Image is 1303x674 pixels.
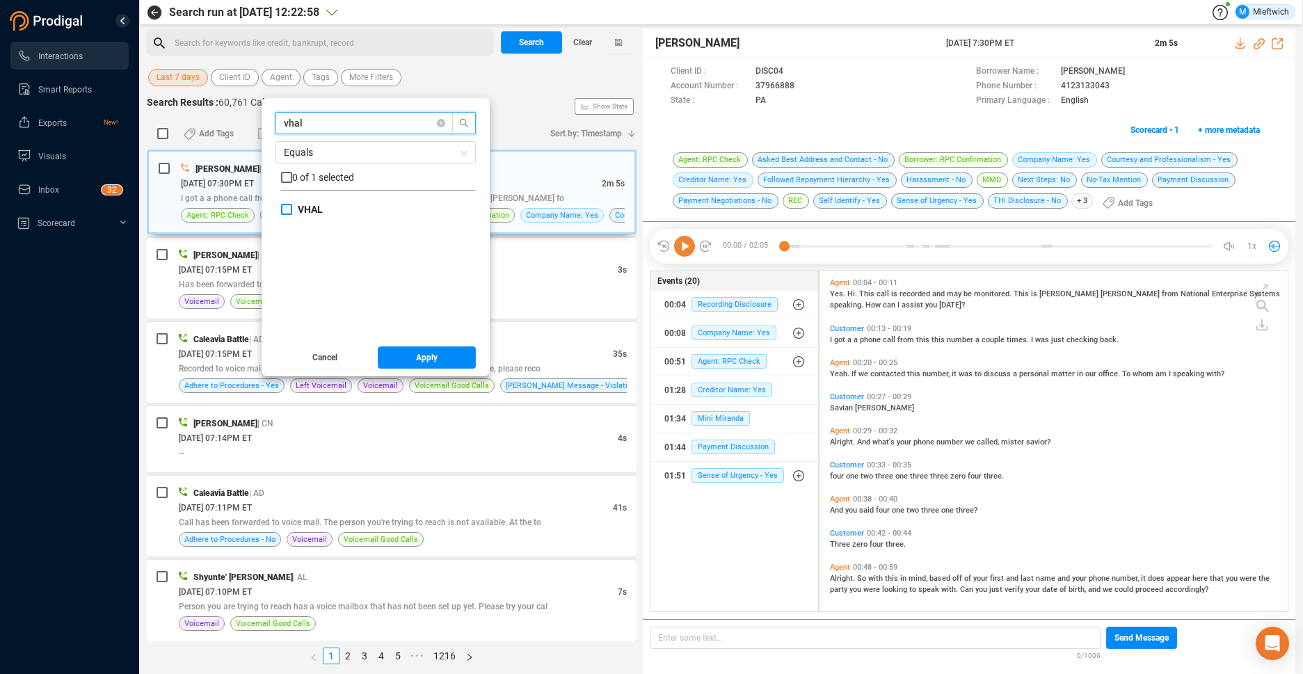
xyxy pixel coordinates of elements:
a: 4 [374,648,389,664]
span: one [846,472,861,481]
sup: 32 [102,185,122,195]
span: your [973,574,990,583]
span: your [897,438,913,447]
button: 01:51Sense of Urgency - Yes [650,462,818,490]
span: back. [1100,335,1119,344]
span: this [885,574,900,583]
span: from [897,335,916,344]
button: 01:28Creditor Name: Yes [650,376,818,404]
span: number [936,438,965,447]
button: More Filters [341,69,401,86]
span: we [1103,585,1114,594]
span: Equals [284,142,467,163]
span: looking [882,585,909,594]
span: Apply [416,346,438,369]
span: Scorecard [38,218,75,228]
span: in [900,574,909,583]
span: [PERSON_NAME] [193,419,257,428]
span: of [1060,585,1069,594]
span: phone [860,335,883,344]
span: we [858,369,870,378]
span: does [1148,574,1167,583]
div: 01:34 [664,408,686,430]
span: zero [950,472,968,481]
span: you [975,585,989,594]
span: were [1240,574,1258,583]
span: Creditor Name: Yes [692,383,772,397]
a: 5 [390,648,406,664]
span: -- [179,448,184,458]
span: Voicemail Good Calls [236,617,310,630]
span: in [1077,369,1085,378]
span: Three [830,540,852,549]
span: off [952,574,964,583]
span: | AD [249,488,264,498]
span: 1x [1247,235,1256,257]
span: appear [1167,574,1192,583]
span: I [1169,369,1173,378]
span: I got a a phone call from this this number a couple times. I was just checking back. [PERSON_NAME... [181,193,564,203]
span: M [1239,5,1246,19]
button: Add Tags [175,122,242,145]
span: was [1035,335,1051,344]
span: [PERSON_NAME] [1101,289,1162,298]
span: [DATE] 07:11PM ET [179,503,252,513]
span: three [921,506,941,515]
span: may [947,289,964,298]
span: to [975,369,984,378]
span: a [847,335,854,344]
span: Client ID [219,69,250,86]
span: New! [104,109,118,136]
span: [PERSON_NAME] [855,403,914,412]
span: Send Message [1114,627,1169,649]
a: 3 [357,648,372,664]
span: 7s [618,587,627,597]
span: call [877,289,891,298]
span: your [1025,585,1042,594]
span: 35s [613,349,627,359]
a: Smart Reports [17,75,118,103]
span: Alright. [830,438,857,447]
button: Agent [262,69,301,86]
span: Recorded to voice mail. The person you're trying to reach is not available. At the tone, please reco [179,364,541,374]
span: of [964,574,973,583]
div: [PERSON_NAME]| LL[DATE] 07:30PM ET2m 5sI got a a phone call from this this number a couple times.... [147,150,637,234]
a: 1 [323,648,339,664]
a: Visuals [17,142,118,170]
span: two [861,472,875,481]
img: prodigal-logo [10,11,86,31]
span: Can [960,585,975,594]
span: we [965,438,977,447]
div: Shyunte' [PERSON_NAME]| AL[DATE] 07:10PM ET7sPerson you are trying to reach has a voice mailbox t... [147,560,637,641]
span: Add Tags [1118,192,1153,214]
span: I [830,335,834,344]
span: close-circle [437,119,445,127]
span: right [465,653,474,661]
span: [DATE] 07:14PM ET [179,433,252,443]
span: assist [902,300,925,310]
span: [DATE] 07:30PM ET [181,179,254,188]
span: is [1031,289,1039,298]
div: [PERSON_NAME]| CN[DATE] 07:15PM ET3sHas been forwarded to an automated voice messaging system.Voi... [147,238,637,319]
span: three? [956,506,977,515]
span: first [990,574,1006,583]
div: Open Intercom Messenger [1256,627,1289,660]
li: 2 [339,648,356,664]
span: Company Name: Yes [692,326,776,340]
button: Apply [378,346,477,369]
button: 01:44Payment Discussion [650,433,818,461]
span: So [857,574,868,583]
span: number, [1112,574,1141,583]
button: 00:04Recording Disclosure [650,291,818,319]
span: savior? [1026,438,1050,447]
span: party [830,585,849,594]
span: times. [1007,335,1031,344]
li: Next 5 Pages [406,648,429,664]
span: two [906,506,921,515]
span: Visuals [38,152,66,161]
span: office. [1098,369,1122,378]
span: [PERSON_NAME] [195,164,259,174]
span: Voicemail Good Calls [415,379,489,392]
span: three [875,472,895,481]
span: speaking. [830,300,865,310]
